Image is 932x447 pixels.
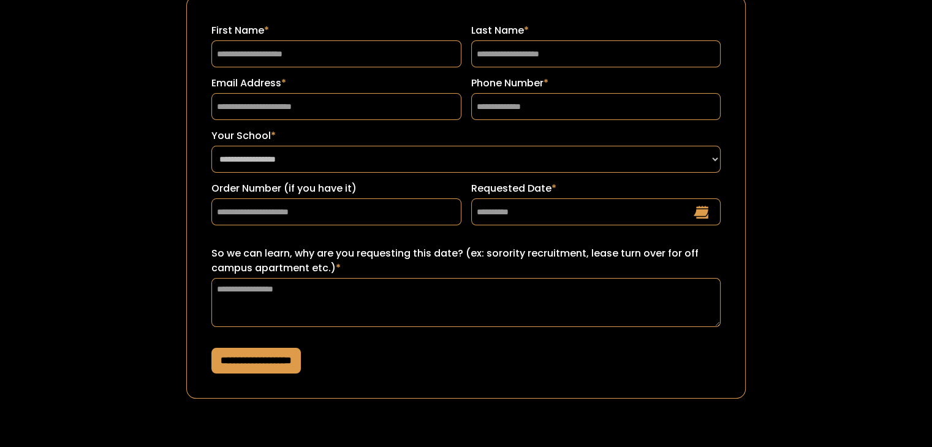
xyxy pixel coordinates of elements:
[211,129,721,143] label: Your School
[211,181,461,196] label: Order Number (if you have it)
[211,76,461,91] label: Email Address
[211,23,461,38] label: First Name
[471,76,721,91] label: Phone Number
[211,246,721,276] label: So we can learn, why are you requesting this date? (ex: sorority recruitment, lease turn over for...
[471,181,721,196] label: Requested Date
[471,23,721,38] label: Last Name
